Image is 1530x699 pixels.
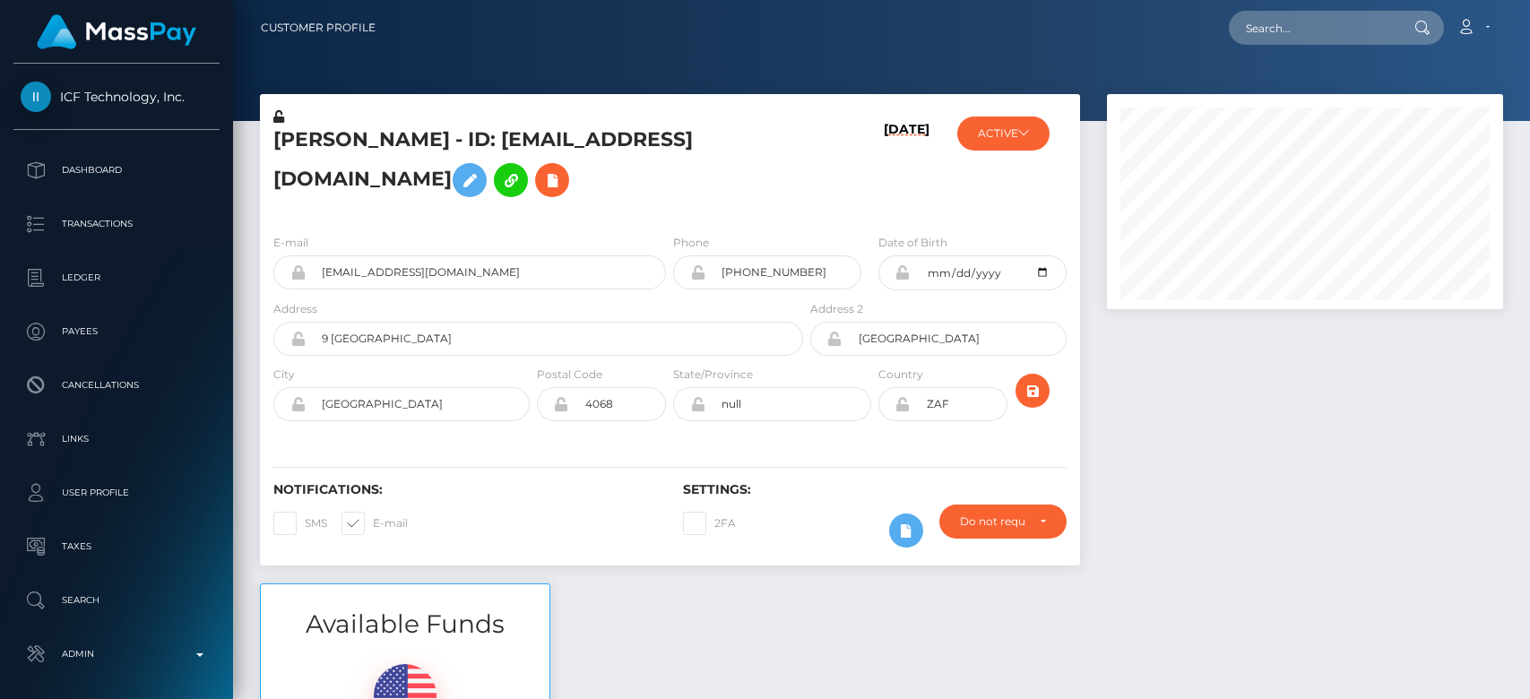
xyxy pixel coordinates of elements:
[21,533,212,560] p: Taxes
[21,587,212,614] p: Search
[957,116,1050,151] button: ACTIVE
[13,632,220,677] a: Admin
[878,235,947,251] label: Date of Birth
[341,512,408,535] label: E-mail
[13,524,220,569] a: Taxes
[261,607,549,642] h3: Available Funds
[683,512,736,535] label: 2FA
[13,148,220,193] a: Dashboard
[810,301,863,317] label: Address 2
[13,255,220,300] a: Ledger
[939,505,1066,539] button: Do not require
[273,235,308,251] label: E-mail
[21,82,51,112] img: ICF Technology, Inc.
[13,89,220,105] span: ICF Technology, Inc.
[13,470,220,515] a: User Profile
[13,202,220,246] a: Transactions
[13,578,220,623] a: Search
[683,482,1066,497] h6: Settings:
[273,301,317,317] label: Address
[21,318,212,345] p: Payees
[13,309,220,354] a: Payees
[273,367,295,383] label: City
[261,9,376,47] a: Customer Profile
[13,417,220,462] a: Links
[960,514,1024,529] div: Do not require
[273,126,793,206] h5: [PERSON_NAME] - ID: [EMAIL_ADDRESS][DOMAIN_NAME]
[21,157,212,184] p: Dashboard
[673,367,753,383] label: State/Province
[21,264,212,291] p: Ledger
[21,641,212,668] p: Admin
[884,122,929,212] h6: [DATE]
[673,235,709,251] label: Phone
[878,367,923,383] label: Country
[21,479,212,506] p: User Profile
[21,372,212,399] p: Cancellations
[537,367,602,383] label: Postal Code
[21,426,212,453] p: Links
[1229,11,1397,45] input: Search...
[37,14,196,49] img: MassPay Logo
[21,211,212,237] p: Transactions
[13,363,220,408] a: Cancellations
[273,482,656,497] h6: Notifications:
[273,512,327,535] label: SMS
